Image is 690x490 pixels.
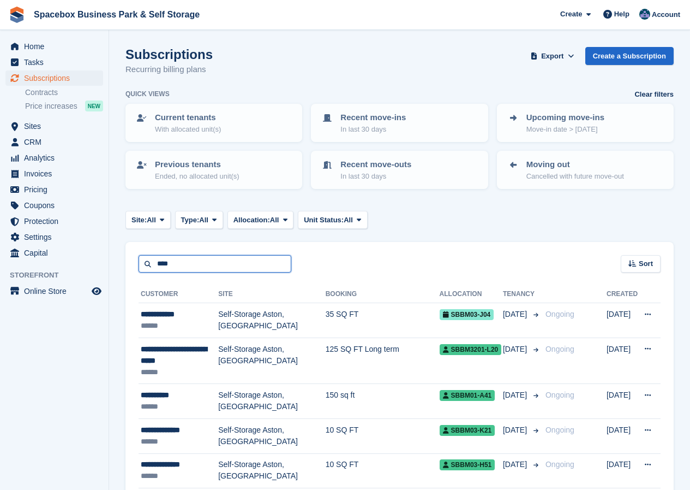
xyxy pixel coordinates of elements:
span: Invoices [24,166,89,181]
a: menu [5,229,103,245]
span: Site: [131,215,147,226]
p: Recurring billing plans [125,63,213,76]
span: Ongoing [545,310,574,318]
a: Current tenants With allocated unit(s) [127,105,301,141]
span: Protection [24,214,89,229]
span: Capital [24,245,89,261]
span: Help [614,9,629,20]
button: Allocation: All [227,211,294,229]
span: Analytics [24,150,89,166]
img: stora-icon-8386f47178a22dfd0bd8f6a31ec36ba5ce8667c1dd55bd0f319d3a0aa187defe.svg [9,7,25,23]
span: Export [541,51,563,62]
a: Preview store [90,285,103,298]
a: Recent move-ins In last 30 days [312,105,487,141]
p: Upcoming move-ins [526,111,604,124]
h6: Quick views [125,89,170,99]
a: Moving out Cancelled with future move-out [498,152,673,188]
span: Subscriptions [24,70,89,86]
button: Type: All [175,211,223,229]
td: [DATE] [607,384,638,419]
td: Self-Storage Aston, [GEOGRAPHIC_DATA] [218,453,325,488]
p: Cancelled with future move-out [526,171,624,182]
td: [DATE] [607,338,638,384]
span: SBBM03-K21 [440,425,495,436]
a: Contracts [25,87,103,98]
p: With allocated unit(s) [155,124,221,135]
td: [DATE] [607,303,638,338]
th: Created [607,286,638,303]
a: Price increases NEW [25,100,103,112]
p: Recent move-outs [340,158,411,171]
span: Type: [181,215,200,226]
td: Self-Storage Aston, [GEOGRAPHIC_DATA] [218,338,325,384]
span: All [270,215,279,226]
span: Sort [639,258,653,269]
span: Account [652,9,680,20]
td: 10 SQ FT [326,453,440,488]
span: All [147,215,156,226]
span: [DATE] [503,309,529,320]
span: Online Store [24,284,89,299]
a: Previous tenants Ended, no allocated unit(s) [127,152,301,188]
span: SBBM3201-L20 [440,344,502,355]
p: In last 30 days [340,171,411,182]
button: Site: All [125,211,171,229]
td: Self-Storage Aston, [GEOGRAPHIC_DATA] [218,418,325,453]
span: All [199,215,208,226]
p: Current tenants [155,111,221,124]
p: Move-in date > [DATE] [526,124,604,135]
p: Moving out [526,158,624,171]
th: Allocation [440,286,503,303]
a: menu [5,182,103,197]
a: menu [5,245,103,261]
a: menu [5,198,103,213]
span: Unit Status: [304,215,344,226]
p: Ended, no allocated unit(s) [155,171,239,182]
span: [DATE] [503,344,529,355]
th: Customer [139,286,218,303]
a: Recent move-outs In last 30 days [312,152,487,188]
button: Unit Status: All [298,211,367,229]
td: Self-Storage Aston, [GEOGRAPHIC_DATA] [218,384,325,419]
a: menu [5,134,103,150]
th: Site [218,286,325,303]
a: menu [5,55,103,70]
button: Export [529,47,577,65]
span: Create [560,9,582,20]
div: NEW [85,101,103,111]
td: 125 SQ FT Long term [326,338,440,384]
span: Ongoing [545,391,574,399]
p: In last 30 days [340,124,406,135]
span: SBBM03-H51 [440,459,495,470]
span: Ongoing [545,426,574,434]
span: [DATE] [503,459,529,470]
span: SBBM01-A41 [440,390,495,401]
a: menu [5,39,103,54]
th: Booking [326,286,440,303]
span: Storefront [10,270,109,281]
span: CRM [24,134,89,150]
span: Home [24,39,89,54]
td: 150 sq ft [326,384,440,419]
td: 35 SQ FT [326,303,440,338]
span: Pricing [24,182,89,197]
span: SBBM03-J04 [440,309,494,320]
a: menu [5,70,103,86]
span: Sites [24,119,89,134]
a: menu [5,119,103,134]
h1: Subscriptions [125,47,213,62]
a: Spacebox Business Park & Self Storage [29,5,204,23]
a: menu [5,166,103,181]
span: Price increases [25,101,77,111]
td: [DATE] [607,453,638,488]
th: Tenancy [503,286,541,303]
td: 10 SQ FT [326,418,440,453]
p: Previous tenants [155,158,239,171]
td: Self-Storage Aston, [GEOGRAPHIC_DATA] [218,303,325,338]
span: [DATE] [503,424,529,436]
span: Settings [24,229,89,245]
span: Ongoing [545,460,574,469]
a: Create a Subscription [585,47,674,65]
span: Allocation: [233,215,270,226]
a: menu [5,150,103,166]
